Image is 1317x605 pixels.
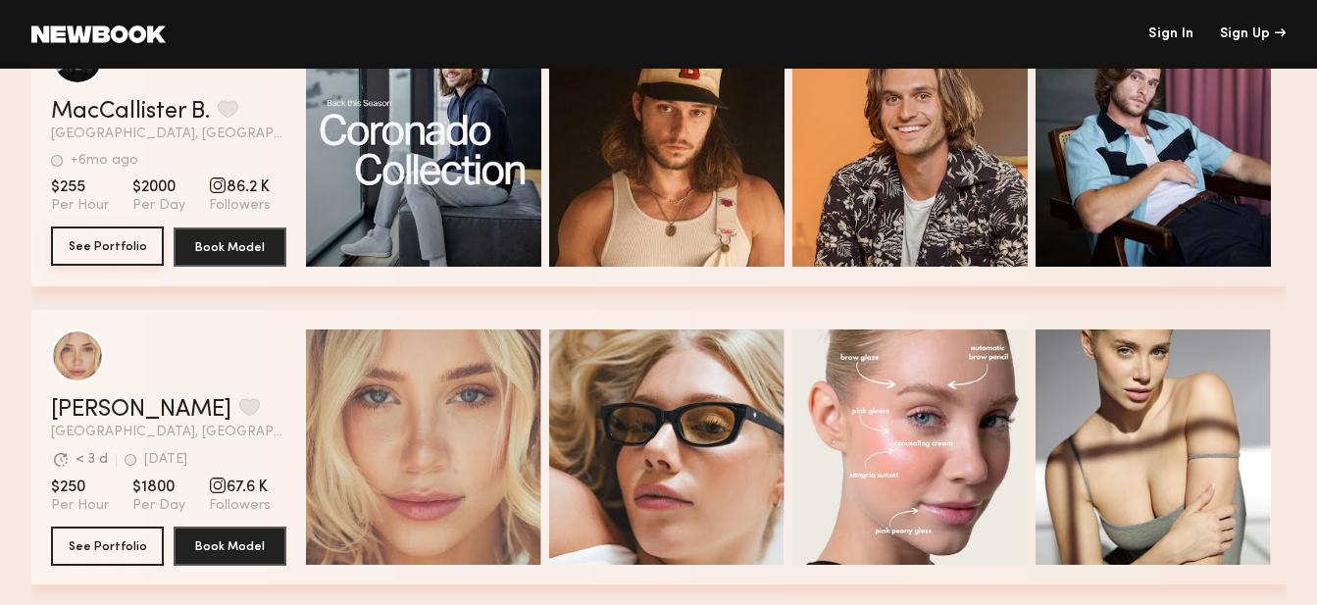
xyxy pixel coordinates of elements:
[51,197,109,215] span: Per Hour
[132,177,185,197] span: $2000
[51,398,231,422] a: [PERSON_NAME]
[209,497,271,515] span: Followers
[51,227,164,267] a: See Portfolio
[76,453,108,467] div: < 3 d
[51,527,164,566] button: See Portfolio
[209,197,271,215] span: Followers
[209,478,271,497] span: 67.6 K
[51,127,286,141] span: [GEOGRAPHIC_DATA], [GEOGRAPHIC_DATA]
[132,478,185,497] span: $1800
[144,453,187,467] div: [DATE]
[51,177,109,197] span: $255
[132,197,185,215] span: Per Day
[174,227,286,267] button: Book Model
[51,227,164,266] button: See Portfolio
[51,478,109,497] span: $250
[71,154,138,168] div: +6mo ago
[174,527,286,566] button: Book Model
[51,497,109,515] span: Per Hour
[51,426,286,439] span: [GEOGRAPHIC_DATA], [GEOGRAPHIC_DATA]
[132,497,185,515] span: Per Day
[51,100,210,124] a: MacCallister B.
[209,177,271,197] span: 86.2 K
[1220,27,1286,41] div: Sign Up
[1148,27,1193,41] a: Sign In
